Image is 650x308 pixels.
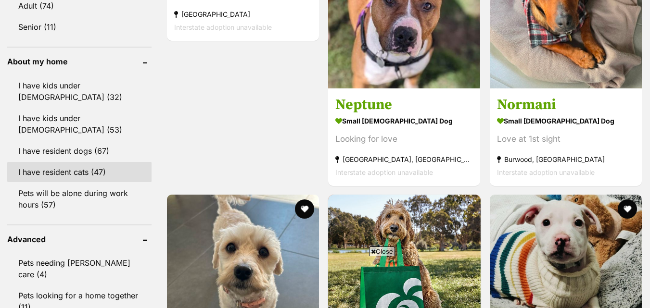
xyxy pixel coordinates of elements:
[7,183,152,215] a: Pets will be alone during work hours (57)
[497,113,635,127] strong: small [DEMOGRAPHIC_DATA] Dog
[497,132,635,145] div: Love at 1st sight
[7,75,152,107] a: I have kids under [DEMOGRAPHIC_DATA] (32)
[150,260,500,303] iframe: Advertisement
[335,132,473,145] div: Looking for love
[7,57,152,66] header: About my home
[490,88,642,185] a: Normani small [DEMOGRAPHIC_DATA] Dog Love at 1st sight Burwood, [GEOGRAPHIC_DATA] Interstate adop...
[7,162,152,182] a: I have resident cats (47)
[497,168,595,176] span: Interstate adoption unavailable
[7,141,152,161] a: I have resident dogs (67)
[328,88,480,185] a: Neptune small [DEMOGRAPHIC_DATA] Dog Looking for love [GEOGRAPHIC_DATA], [GEOGRAPHIC_DATA] Inters...
[7,17,152,37] a: Senior (11)
[7,108,152,140] a: I have kids under [DEMOGRAPHIC_DATA] (53)
[7,253,152,284] a: Pets needing [PERSON_NAME] care (4)
[335,95,473,113] h3: Neptune
[295,199,314,219] button: favourite
[174,23,272,31] span: Interstate adoption unavailable
[369,246,395,256] span: Close
[335,152,473,165] strong: [GEOGRAPHIC_DATA], [GEOGRAPHIC_DATA]
[7,235,152,244] header: Advanced
[497,95,635,113] h3: Normani
[335,168,433,176] span: Interstate adoption unavailable
[497,152,635,165] strong: Burwood, [GEOGRAPHIC_DATA]
[335,113,473,127] strong: small [DEMOGRAPHIC_DATA] Dog
[174,8,312,21] strong: [GEOGRAPHIC_DATA]
[618,199,637,219] button: favourite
